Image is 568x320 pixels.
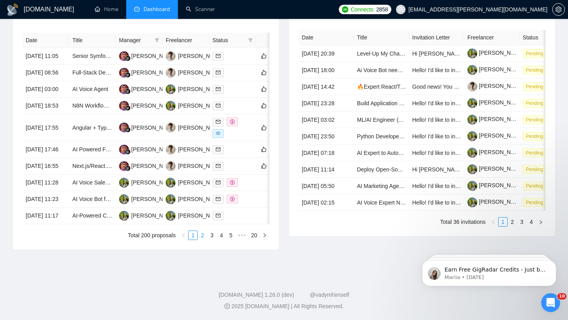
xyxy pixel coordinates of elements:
td: AI Voice Bot for Outbound & Inbound Calls [69,191,116,208]
span: mail [216,103,220,108]
span: Manager [119,36,151,45]
img: c1H6qaiLk507m81Kel3qbCiFt8nt3Oz5Wf3V5ZPF-dbGF4vCaOe6p03OfXLTzabAEe [467,181,477,191]
li: 4 [527,217,536,227]
a: MK[PERSON_NAME] [166,102,223,108]
span: filter [155,38,159,43]
a: Pending [523,116,549,123]
img: gigradar-bm.png [125,105,131,111]
a: SM[PERSON_NAME] [119,162,177,169]
td: Angular + Typescript Front-end Engineer [69,114,116,141]
span: Pending [523,66,546,74]
a: SM[PERSON_NAME] [119,146,177,152]
img: MK [166,194,176,204]
a: [PERSON_NAME] [467,50,524,56]
a: MK[PERSON_NAME] [166,86,223,92]
td: [DATE] 17:46 [22,141,69,158]
button: like [259,68,269,77]
a: [PERSON_NAME] [467,149,524,155]
a: Next.js/React.js Developer for Stripe Integration Update [72,163,208,169]
span: like [261,146,267,153]
td: [DATE] 16:55 [22,158,69,175]
a: homeHome [95,6,118,13]
img: gigradar-bm.png [125,149,131,154]
a: Pending [523,67,549,73]
td: [DATE] 05:50 [299,178,354,194]
a: Python Developer Needed for MCP AI Agent Project [357,133,484,140]
a: AI Voice Agent [72,86,108,92]
a: MK[PERSON_NAME] [166,212,223,218]
a: N8N Workflow Automation That Holds context [72,102,184,109]
span: like [261,125,267,131]
span: user [398,7,404,12]
a: 5 [226,231,235,240]
img: MK [166,178,176,188]
span: eye [216,131,220,136]
td: ML/AI Engineer (Computer Vision) for Image-to-Image Project [354,112,409,128]
td: [DATE] 18:00 [299,62,354,78]
a: MK[PERSON_NAME] [119,179,177,185]
img: c1H6qaiLk507m81Kel3qbCiFt8nt3Oz5Wf3V5ZPF-dbGF4vCaOe6p03OfXLTzabAEe [467,48,477,58]
img: logo [6,4,19,16]
a: Angular + Typescript Front-end Engineer [72,125,172,131]
div: [PERSON_NAME] [178,52,223,60]
a: Ai Voice Bot needed! [357,67,408,73]
li: Previous Page [489,217,498,227]
td: AI Marketing Agent for Prospect Outreach [354,178,409,194]
div: [PERSON_NAME] [131,101,177,110]
span: setting [553,6,564,13]
a: [PERSON_NAME] [467,199,524,205]
li: 3 [517,217,527,227]
th: Title [354,30,409,45]
a: Full-Stack Developer (Music Streaming & Scalable Infrastructure) [72,69,232,76]
span: Status [213,36,245,45]
td: [DATE] 18:53 [22,98,69,114]
td: AI Expert to Automate Agency Operations [354,145,409,161]
a: Pending [523,83,549,89]
span: dollar [230,180,235,185]
span: mail [216,147,220,152]
li: Total 36 invitations [440,217,486,227]
span: right [538,220,543,225]
td: AI Voice Sales Assistant Developer (Twilio + OpenAI) — Inbound & Outbound Calls [69,175,116,191]
span: 2858 [376,5,388,14]
img: upwork-logo.png [342,6,348,13]
div: [PERSON_NAME] [131,195,177,203]
img: SM [119,51,129,61]
img: OH [166,68,176,78]
a: SM[PERSON_NAME] [119,124,177,130]
div: [PERSON_NAME] [178,85,223,93]
a: MK[PERSON_NAME] [119,212,177,218]
button: like [259,51,269,61]
div: [PERSON_NAME] [131,123,177,132]
a: Pending [523,182,549,189]
a: 1 [189,231,197,240]
span: left [181,233,186,238]
img: SM [119,161,129,171]
li: 2 [198,231,207,240]
th: Date [22,33,69,48]
span: mail [216,119,220,124]
div: [PERSON_NAME] [178,145,223,154]
span: Pending [523,99,546,108]
a: SM[PERSON_NAME] [119,86,177,92]
th: Invitation Letter [409,30,464,45]
button: right [536,217,546,227]
img: c1H6qaiLk507m81Kel3qbCiFt8nt3Oz5Wf3V5ZPF-dbGF4vCaOe6p03OfXLTzabAEe [467,197,477,207]
a: 4 [527,218,536,226]
img: c1H6qaiLk507m81Kel3qbCiFt8nt3Oz5Wf3V5ZPF-dbGF4vCaOe6p03OfXLTzabAEe [467,148,477,158]
a: [PERSON_NAME] [467,166,524,172]
a: OH[PERSON_NAME] [166,52,223,59]
td: [DATE] 08:56 [22,65,69,81]
a: MK[PERSON_NAME] [119,195,177,202]
span: mail [216,54,220,58]
a: 4 [217,231,226,240]
div: [PERSON_NAME] [178,211,223,220]
li: Total 200 proposals [128,231,176,240]
td: Level-Up My ChatGPT usage — Looking for AI Pro (Prompts, Custom GPTs, Automations) [354,45,409,62]
img: OH [166,161,176,171]
img: gigradar-bm.png [125,72,131,78]
div: [PERSON_NAME] [131,85,177,93]
a: 2 [508,218,517,226]
a: [PERSON_NAME] [467,182,524,188]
